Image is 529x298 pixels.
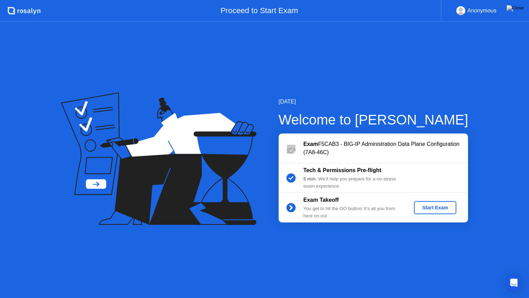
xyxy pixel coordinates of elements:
b: 5 min [303,176,316,181]
img: Close [507,5,524,11]
b: Tech & Permissions Pre-flight [303,167,381,173]
div: You get to hit the GO button! It’s all you from here on out [303,205,403,219]
div: : We’ll help you prepare for a no-stress exam experience [303,176,403,190]
div: F5CAB3 - BIG-IP Administration Data Plane Configuration (7A8-46C) [303,140,468,157]
div: Open Intercom Messenger [506,275,522,291]
div: [DATE] [279,98,468,106]
div: Welcome to [PERSON_NAME] [279,109,468,130]
div: Anonymous [467,6,497,15]
button: Start Exam [414,201,456,214]
div: Start Exam [417,205,454,210]
b: Exam [303,141,318,147]
b: Exam Takeoff [303,197,339,203]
